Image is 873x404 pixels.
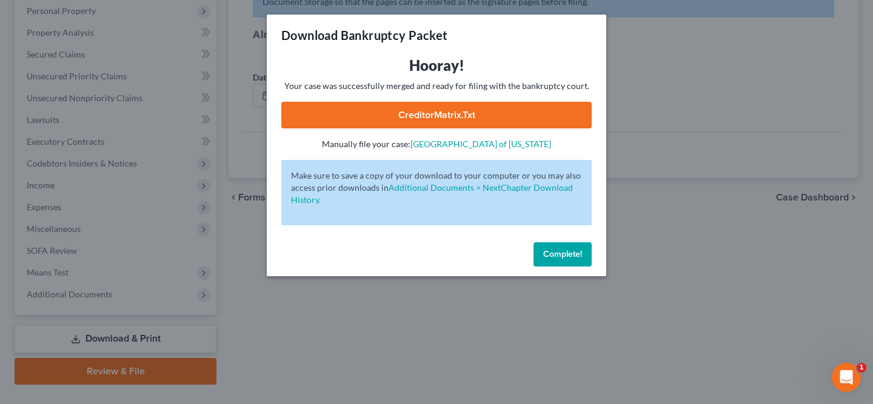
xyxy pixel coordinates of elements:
[291,182,573,205] a: Additional Documents > NextChapter Download History.
[281,102,592,128] a: CreditorMatrix.txt
[291,170,582,206] p: Make sure to save a copy of your download to your computer or you may also access prior downloads in
[410,139,551,149] a: [GEOGRAPHIC_DATA] of [US_STATE]
[543,249,582,259] span: Complete!
[281,56,592,75] h3: Hooray!
[281,138,592,150] p: Manually file your case:
[281,80,592,92] p: Your case was successfully merged and ready for filing with the bankruptcy court.
[857,363,866,373] span: 1
[832,363,861,392] iframe: Intercom live chat
[533,242,592,267] button: Complete!
[281,27,447,44] h3: Download Bankruptcy Packet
